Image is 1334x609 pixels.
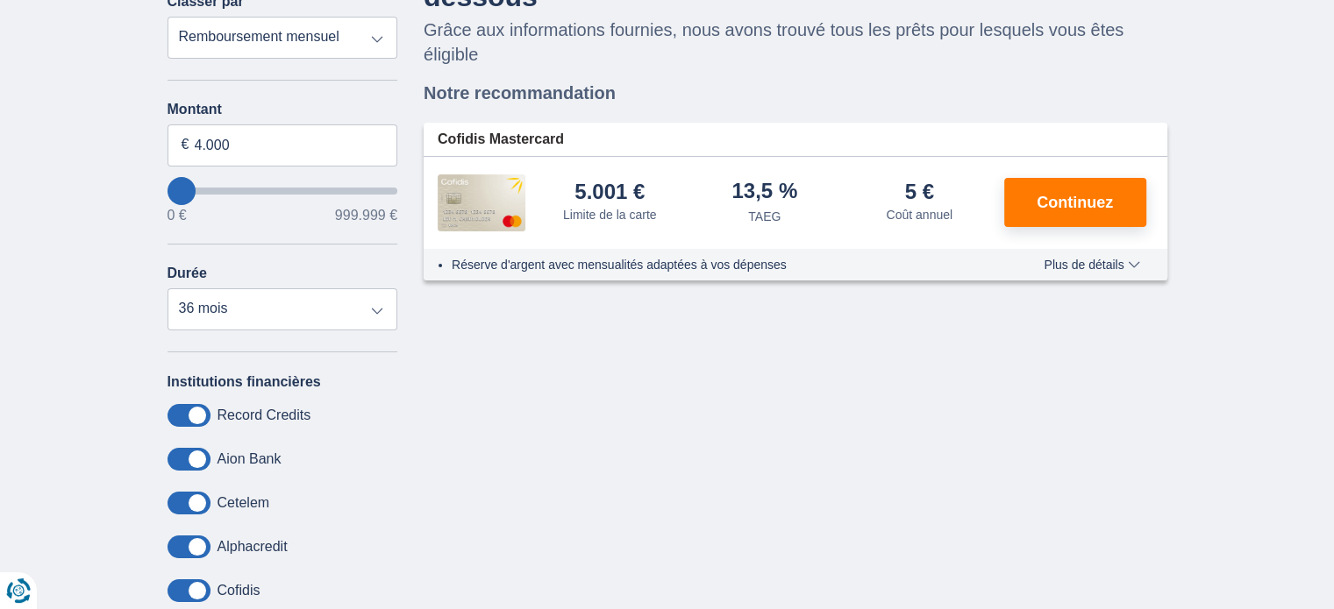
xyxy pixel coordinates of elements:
span: 0 € [168,209,187,223]
span: Continuez [1037,195,1113,210]
div: 13,5 % [731,181,797,204]
span: 999.999 € [335,209,397,223]
p: Grâce aux informations fournies, nous avons trouvé tous les prêts pour lesquels vous êtes éligible [424,18,1167,67]
label: Cofidis [218,583,260,598]
span: Plus de détails [1044,258,1139,271]
label: Cetelem [218,495,270,511]
label: Montant [168,102,398,117]
li: Réserve d'argent avec mensualités adaptées à vos dépenses [452,256,993,273]
button: Plus de détails [1031,258,1152,272]
span: € [182,135,189,155]
button: Continuez [1004,178,1146,227]
div: 5.001 € [574,181,645,202]
div: TAEG [748,208,781,225]
div: Coût annuel [886,206,952,223]
div: 5 € [905,181,934,202]
span: Cofidis Mastercard [438,130,564,150]
input: wantToBorrow [168,188,398,195]
label: Record Credits [218,407,311,423]
label: Durée [168,266,207,281]
img: pret personnel Cofidis CC [438,174,525,230]
label: Alphacredit [218,539,288,555]
label: Institutions financières [168,374,321,390]
label: Aion Bank [218,451,282,467]
div: Limite de la carte [563,206,657,223]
